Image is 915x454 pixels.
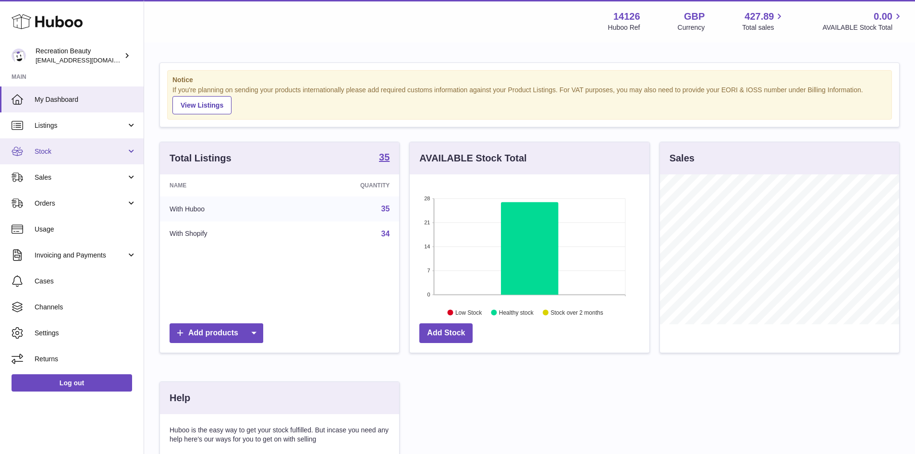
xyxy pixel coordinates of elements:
[35,251,126,260] span: Invoicing and Payments
[419,152,526,165] h3: AVAILABLE Stock Total
[684,10,705,23] strong: GBP
[170,426,390,444] p: Huboo is the easy way to get your stock fulfilled. But incase you need any help here's our ways f...
[12,49,26,63] img: barney@recreationbeauty.com
[425,196,430,201] text: 28
[36,56,141,64] span: [EMAIL_ADDRESS][DOMAIN_NAME]
[455,309,482,316] text: Low Stock
[35,277,136,286] span: Cases
[670,152,695,165] h3: Sales
[678,23,705,32] div: Currency
[822,23,903,32] span: AVAILABLE Stock Total
[381,230,390,238] a: 34
[35,199,126,208] span: Orders
[35,173,126,182] span: Sales
[160,196,289,221] td: With Huboo
[35,355,136,364] span: Returns
[35,329,136,338] span: Settings
[613,10,640,23] strong: 14126
[36,47,122,65] div: Recreation Beauty
[35,225,136,234] span: Usage
[822,10,903,32] a: 0.00 AVAILABLE Stock Total
[425,244,430,249] text: 14
[35,303,136,312] span: Channels
[12,374,132,392] a: Log out
[160,174,289,196] th: Name
[742,10,785,32] a: 427.89 Total sales
[170,392,190,405] h3: Help
[172,75,887,85] strong: Notice
[289,174,400,196] th: Quantity
[35,95,136,104] span: My Dashboard
[425,220,430,225] text: 21
[35,121,126,130] span: Listings
[608,23,640,32] div: Huboo Ref
[172,96,232,114] a: View Listings
[551,309,603,316] text: Stock over 2 months
[379,152,390,164] a: 35
[35,147,126,156] span: Stock
[160,221,289,246] td: With Shopify
[172,86,887,114] div: If you're planning on sending your products internationally please add required customs informati...
[170,323,263,343] a: Add products
[379,152,390,162] strong: 35
[427,292,430,297] text: 0
[427,268,430,273] text: 7
[874,10,892,23] span: 0.00
[419,323,473,343] a: Add Stock
[744,10,774,23] span: 427.89
[170,152,232,165] h3: Total Listings
[499,309,534,316] text: Healthy stock
[381,205,390,213] a: 35
[742,23,785,32] span: Total sales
